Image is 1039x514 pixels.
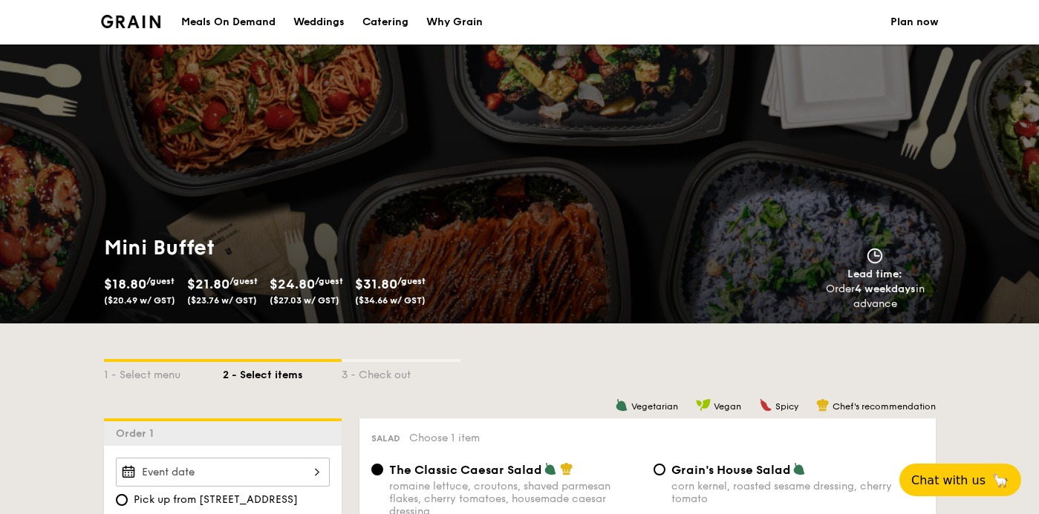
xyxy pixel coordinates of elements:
input: The Classic Caesar Saladromaine lettuce, croutons, shaved parmesan flakes, cherry tomatoes, house... [371,464,383,475]
span: /guest [315,276,343,286]
span: /guest [146,276,175,286]
div: 1 - Select menu [104,362,223,383]
img: icon-vegan.f8ff3823.svg [696,398,711,412]
div: corn kernel, roasted sesame dressing, cherry tomato [671,480,924,505]
span: The Classic Caesar Salad [389,463,542,477]
span: Spicy [775,401,798,412]
span: $31.80 [355,276,397,292]
span: ($23.76 w/ GST) [187,295,257,306]
img: icon-vegetarian.fe4039eb.svg [792,462,806,475]
span: 🦙 [991,472,1009,489]
span: $21.80 [187,276,229,292]
span: Order 1 [116,427,160,440]
span: $24.80 [270,276,315,292]
button: Chat with us🦙 [899,464,1021,496]
input: Pick up from [STREET_ADDRESS] [116,494,128,506]
img: Grain [101,15,161,28]
input: Grain's House Saladcorn kernel, roasted sesame dressing, cherry tomato [654,464,665,475]
span: ($20.49 w/ GST) [104,295,175,306]
span: Salad [371,433,400,444]
span: ($27.03 w/ GST) [270,295,339,306]
span: Choose 1 item [409,432,480,444]
span: /guest [229,276,258,286]
span: /guest [397,276,426,286]
span: $18.80 [104,276,146,292]
img: icon-vegetarian.fe4039eb.svg [615,398,628,412]
img: icon-chef-hat.a58ddaea.svg [816,398,830,412]
span: Chef's recommendation [833,401,936,412]
span: Grain's House Salad [671,463,791,477]
span: Lead time: [847,268,902,280]
span: Vegan [714,401,741,412]
div: 3 - Check out [342,362,460,383]
span: Chat with us [911,473,986,487]
h1: Mini Buffet [104,234,514,261]
input: Event date [116,458,330,487]
a: Logotype [101,15,161,28]
div: 2 - Select items [223,362,342,383]
img: icon-spicy.37a8142b.svg [759,398,772,412]
strong: 4 weekdays [855,283,916,295]
img: icon-clock.2db775ea.svg [864,248,886,264]
img: icon-chef-hat.a58ddaea.svg [560,462,573,475]
div: Order in advance [809,282,942,312]
span: Vegetarian [631,401,678,412]
span: ($34.66 w/ GST) [355,295,426,306]
span: Pick up from [STREET_ADDRESS] [134,492,298,507]
img: icon-vegetarian.fe4039eb.svg [544,462,557,475]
